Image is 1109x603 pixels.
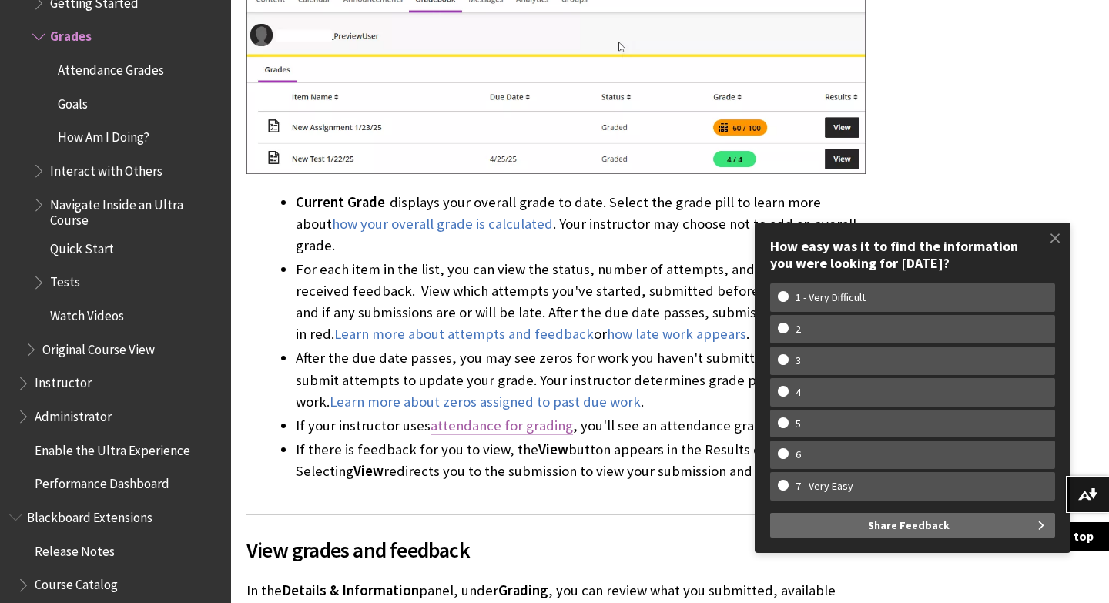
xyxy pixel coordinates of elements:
[246,534,866,566] span: View grades and feedback
[50,24,92,45] span: Grades
[35,538,115,559] span: Release Notes
[35,572,118,593] span: Course Catalog
[58,125,149,146] span: How Am I Doing?
[282,581,419,599] span: Details & Information
[778,386,819,399] w-span: 4
[296,347,866,412] li: After the due date passes, you may see zeros for work you haven't submitted. You can still submit...
[538,441,568,458] span: View
[35,471,169,492] span: Performance Dashboard
[35,370,92,391] span: Instructor
[498,581,548,599] span: Grading
[50,192,220,228] span: Navigate Inside an Ultra Course
[50,158,162,179] span: Interact with Others
[296,192,866,256] li: displays your overall grade to date. Select the grade pill to learn more about . Your instructor ...
[296,439,866,482] li: If there is feedback for you to view, the button appears in the Results column. Selecting redirec...
[58,91,88,112] span: Goals
[296,415,866,437] li: If your instructor uses , you'll see an attendance grade.
[296,193,385,211] span: Current Grade
[778,448,819,461] w-span: 6
[58,57,164,78] span: Attendance Grades
[778,480,871,493] w-span: 7 - Very Easy
[50,303,124,323] span: Watch Videos
[868,513,950,538] span: Share Feedback
[770,513,1055,538] button: Share Feedback
[607,325,746,343] a: how late work appears
[35,437,190,458] span: Enable the Ultra Experience
[296,259,866,345] li: For each item in the list, you can view the status, number of attempts, and if you've received fe...
[334,325,594,343] a: Learn more about attempts and feedback
[778,417,819,430] w-span: 5
[353,462,384,480] span: View
[778,291,883,304] w-span: 1 - Very Difficult
[431,417,573,435] a: attendance for grading
[332,215,553,233] a: how your overall grade is calculated
[778,354,819,367] w-span: 3
[50,270,80,290] span: Tests
[330,393,641,411] a: Learn more about zeros assigned to past due work
[770,238,1055,271] div: How easy was it to find the information you were looking for [DATE]?
[42,337,155,357] span: Original Course View
[778,323,819,336] w-span: 2
[50,236,114,256] span: Quick Start
[27,504,152,525] span: Blackboard Extensions
[35,404,112,424] span: Administrator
